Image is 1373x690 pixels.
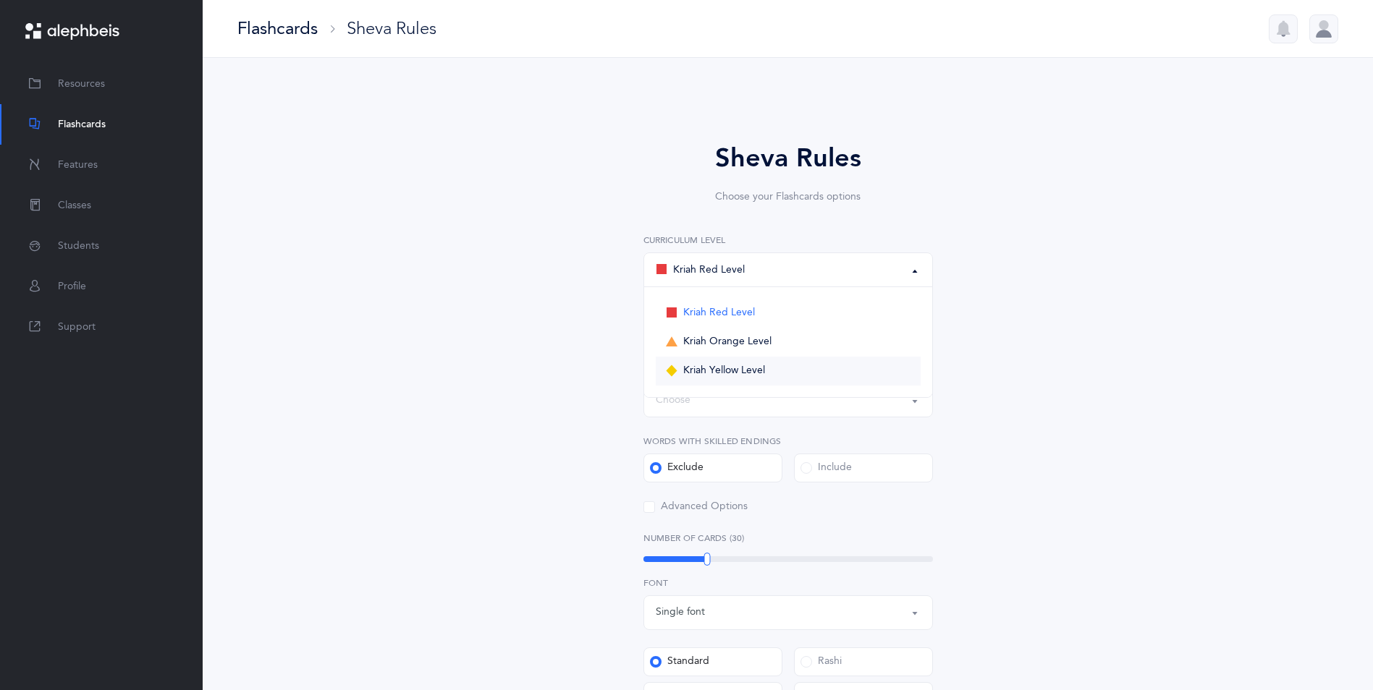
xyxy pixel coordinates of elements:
button: Choose [643,383,933,417]
span: Kriah Orange Level [683,336,772,349]
button: Single font [643,595,933,630]
div: Choose [656,393,690,408]
label: Words with Skilled endings [643,435,933,448]
div: Standard [650,655,709,669]
iframe: Drift Widget Chat Controller [1301,618,1356,673]
span: Kriah Red Level [683,307,755,320]
span: Support [58,320,96,335]
span: Features [58,158,98,173]
div: Exclude [650,461,704,475]
label: Curriculum Level [643,234,933,247]
span: Students [58,239,99,254]
div: Advanced Options [643,500,748,514]
div: Sheva Rules [603,139,973,178]
div: Include [800,461,852,475]
label: Font [643,576,933,589]
div: Choose your Flashcards options [603,189,973,205]
button: Kriah Red Level [643,252,933,287]
label: Number of Cards (30) [643,532,933,545]
div: Single font [656,605,705,620]
span: Classes [58,198,91,213]
span: Flashcards [58,117,106,132]
span: Kriah Yellow Level [683,365,765,378]
div: Kriah Red Level [656,261,745,278]
div: Rashi [800,655,842,669]
span: Profile [58,279,86,294]
div: Sheva Rules [347,17,436,41]
div: Flashcards [237,17,318,41]
span: Resources [58,77,105,92]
